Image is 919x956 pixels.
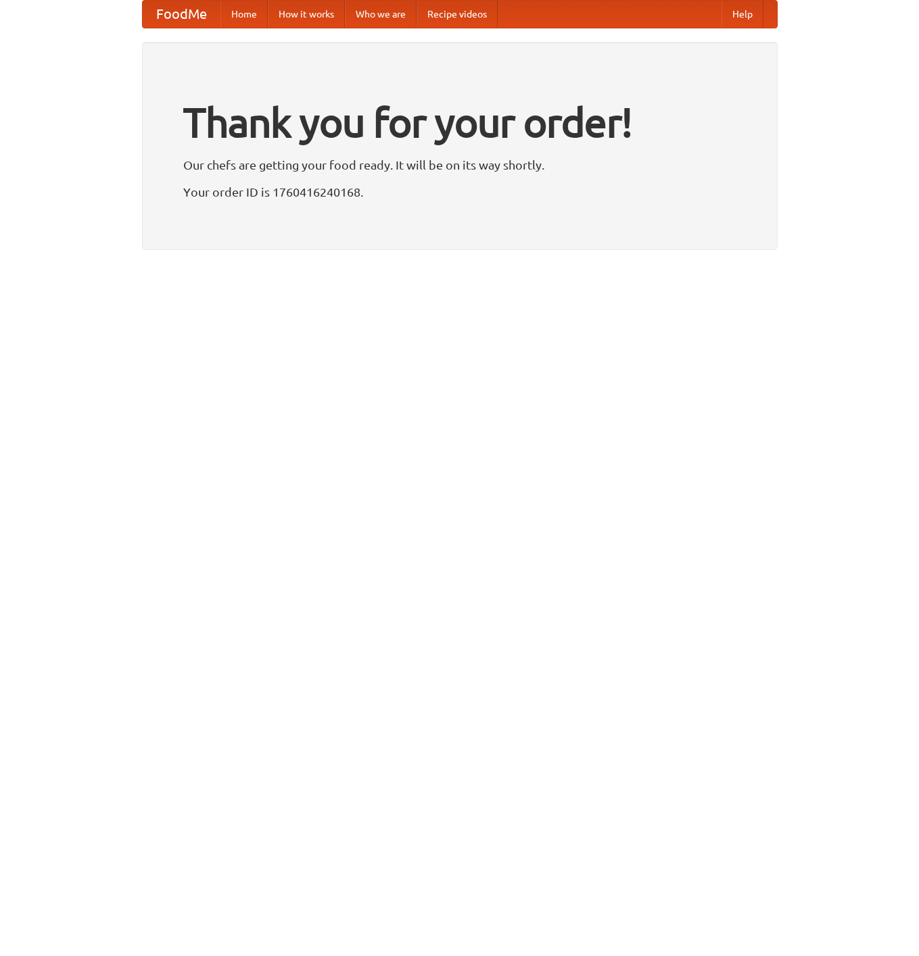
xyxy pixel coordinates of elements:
a: FoodMe [143,1,220,28]
h1: Thank you for your order! [183,90,736,155]
a: Who we are [345,1,417,28]
a: Recipe videos [417,1,498,28]
a: Help [722,1,763,28]
a: Home [220,1,268,28]
p: Our chefs are getting your food ready. It will be on its way shortly. [183,155,736,175]
a: How it works [268,1,345,28]
p: Your order ID is 1760416240168. [183,182,736,202]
